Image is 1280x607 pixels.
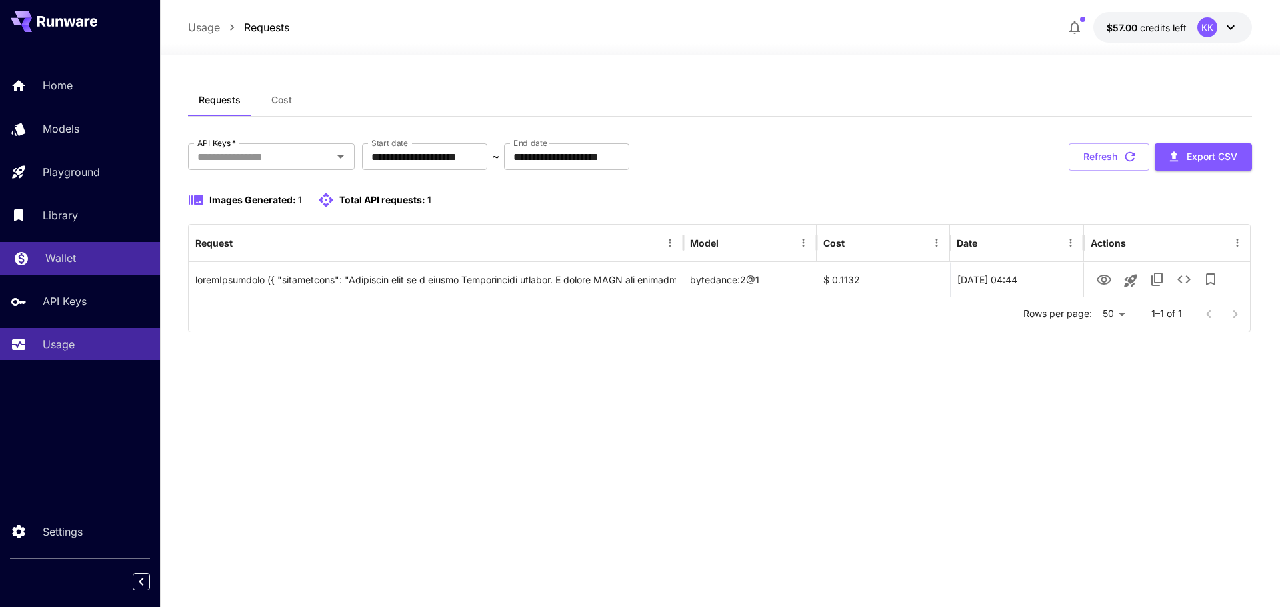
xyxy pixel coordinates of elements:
[244,19,289,35] a: Requests
[957,237,977,249] div: Date
[1093,12,1252,43] button: $56.9994KK
[927,233,946,252] button: Menu
[1151,307,1182,320] p: 1–1 of 1
[979,233,997,252] button: Sort
[271,94,292,106] span: Cost
[133,573,150,590] button: Collapse sidebar
[513,137,547,149] label: End date
[1061,233,1080,252] button: Menu
[371,137,408,149] label: Start date
[234,233,253,252] button: Sort
[1228,233,1247,252] button: Menu
[143,570,160,594] div: Collapse sidebar
[817,262,950,297] div: $ 0.1132
[1023,307,1092,320] p: Rows per page:
[195,237,233,249] div: Request
[1197,266,1224,293] button: Add to library
[720,233,739,252] button: Sort
[950,262,1083,297] div: 27 Aug, 2025 04:44
[1069,143,1149,171] button: Refresh
[690,237,719,249] div: Model
[298,194,302,205] span: 1
[1197,17,1217,37] div: KK
[43,207,78,223] p: Library
[683,262,817,297] div: bytedance:2@1
[823,237,845,249] div: Cost
[43,164,100,180] p: Playground
[331,147,350,166] button: Open
[1097,304,1130,324] div: 50
[1091,237,1126,249] div: Actions
[1155,143,1252,171] button: Export CSV
[846,233,865,252] button: Sort
[1107,21,1187,35] div: $56.9994
[188,19,289,35] nav: breadcrumb
[427,194,431,205] span: 1
[188,19,220,35] a: Usage
[43,77,73,93] p: Home
[199,94,241,106] span: Requests
[1144,266,1171,293] button: Copy TaskUUID
[339,194,425,205] span: Total API requests:
[1107,22,1140,33] span: $57.00
[1117,267,1144,294] button: Launch in playground
[661,233,679,252] button: Menu
[492,149,499,165] p: ~
[43,336,75,352] p: Usage
[1171,266,1197,293] button: See details
[794,233,813,252] button: Menu
[1140,22,1187,33] span: credits left
[209,194,296,205] span: Images Generated:
[43,524,83,540] p: Settings
[1091,265,1117,293] button: View Video
[45,250,76,266] p: Wallet
[195,263,676,297] div: Click to copy prompt
[197,137,236,149] label: API Keys
[43,293,87,309] p: API Keys
[43,121,79,137] p: Models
